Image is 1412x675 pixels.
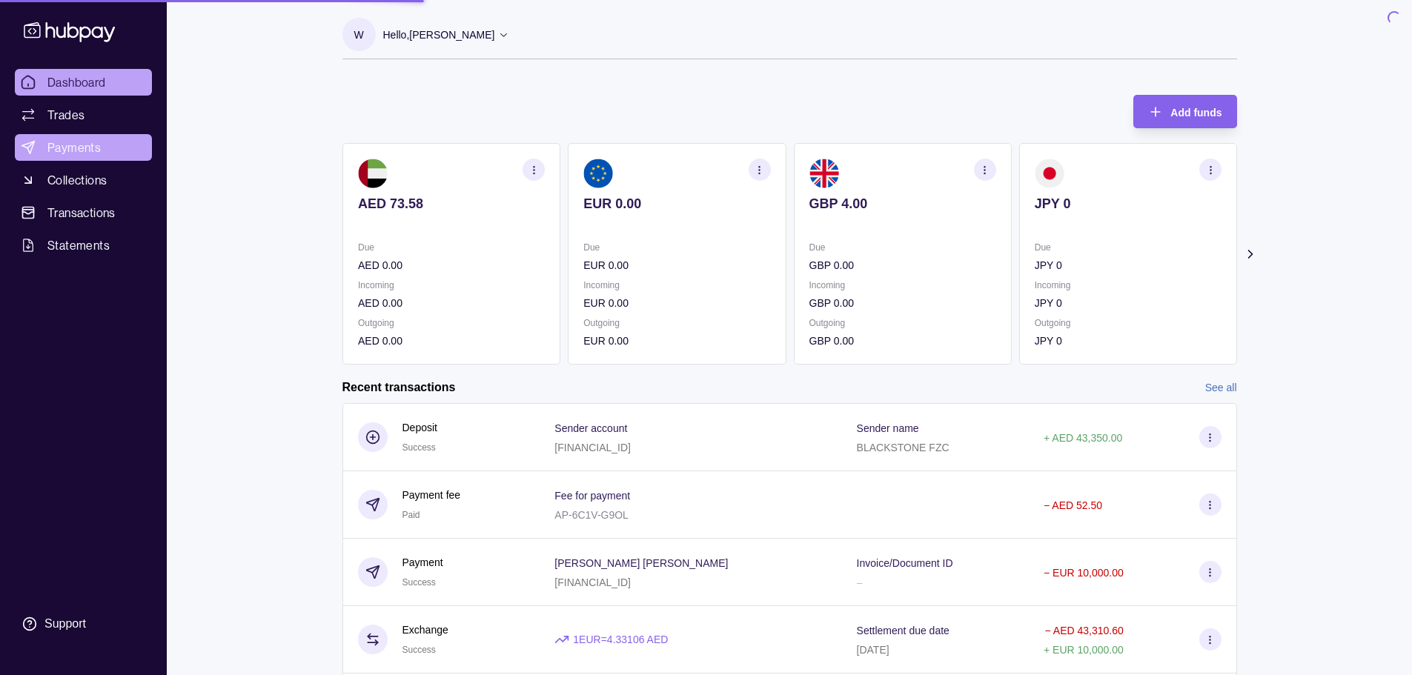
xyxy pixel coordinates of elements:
span: Add funds [1170,107,1222,119]
a: Transactions [15,199,152,226]
p: JPY 0 [1034,196,1221,212]
p: Payment fee [402,487,461,503]
img: eu [583,159,613,188]
p: − AED 52.50 [1044,499,1102,511]
p: EUR 0.00 [583,295,770,311]
p: Deposit [402,419,437,436]
p: W [354,27,363,43]
img: jp [1034,159,1064,188]
p: EUR 0.00 [583,196,770,212]
p: [PERSON_NAME] [PERSON_NAME] [554,557,728,569]
p: Invoice/Document ID [857,557,953,569]
p: JPY 0 [1034,333,1221,349]
span: Success [402,577,436,588]
p: [FINANCIAL_ID] [554,442,631,453]
p: [DATE] [857,644,889,656]
button: Add funds [1133,95,1236,128]
p: AP-6C1V-G9OL [554,509,629,521]
p: Incoming [1034,277,1221,293]
p: Payment [402,554,443,571]
a: Dashboard [15,69,152,96]
p: Exchange [402,622,448,638]
p: Outgoing [809,315,995,331]
p: AED 0.00 [358,295,545,311]
p: Fee for payment [554,490,630,502]
p: Sender account [554,422,627,434]
p: Settlement due date [857,625,949,636]
p: EUR 0.00 [583,333,770,349]
p: Outgoing [583,315,770,331]
span: Collections [47,171,107,189]
h2: Recent transactions [342,379,456,396]
p: Due [358,239,545,256]
div: Support [44,616,86,632]
p: – [857,576,863,588]
p: Incoming [583,277,770,293]
p: + EUR 10,000.00 [1044,644,1124,656]
span: Trades [47,106,84,124]
p: JPY 0 [1034,295,1221,311]
img: ae [358,159,388,188]
p: − EUR 10,000.00 [1044,567,1124,579]
p: Due [583,239,770,256]
p: 1 EUR = 4.33106 AED [573,631,668,648]
p: Incoming [358,277,545,293]
span: Dashboard [47,73,106,91]
p: AED 0.00 [358,257,545,273]
p: Outgoing [1034,315,1221,331]
span: Paid [402,510,420,520]
p: [FINANCIAL_ID] [554,576,631,588]
p: GBP 0.00 [809,257,995,273]
p: + AED 43,350.00 [1044,432,1122,444]
a: Support [15,608,152,639]
span: Payments [47,139,101,156]
p: Sender name [857,422,919,434]
a: Payments [15,134,152,161]
p: − AED 43,310.60 [1045,625,1124,636]
p: Hello, [PERSON_NAME] [383,27,495,43]
p: GBP 4.00 [809,196,995,212]
span: Success [402,442,436,453]
p: BLACKSTONE FZC [857,442,949,453]
span: Success [402,645,436,655]
a: See all [1205,379,1237,396]
a: Trades [15,102,152,128]
a: Statements [15,232,152,259]
p: AED 0.00 [358,333,545,349]
span: Statements [47,236,110,254]
p: AED 73.58 [358,196,545,212]
a: Collections [15,167,152,193]
p: Due [1034,239,1221,256]
p: EUR 0.00 [583,257,770,273]
p: GBP 0.00 [809,295,995,311]
p: JPY 0 [1034,257,1221,273]
p: Due [809,239,995,256]
p: Outgoing [358,315,545,331]
img: gb [809,159,838,188]
p: GBP 0.00 [809,333,995,349]
span: Transactions [47,204,116,222]
p: Incoming [809,277,995,293]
